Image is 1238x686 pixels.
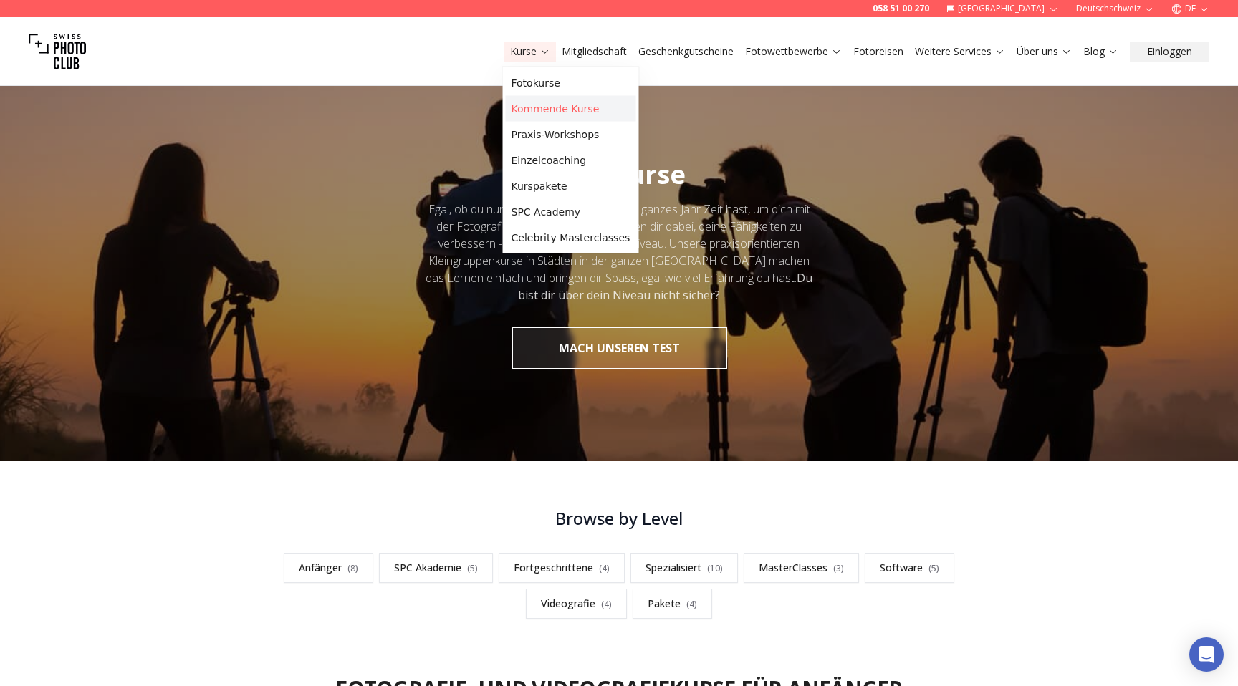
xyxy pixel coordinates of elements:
[347,562,358,574] span: ( 8 )
[865,553,954,583] a: Software(5)
[739,42,848,62] button: Fotowettbewerbe
[1130,42,1209,62] button: Einloggen
[1189,637,1224,672] div: Open Intercom Messenger
[506,148,636,173] a: Einzelcoaching
[467,562,478,574] span: ( 5 )
[379,553,493,583] a: SPC Akademie(5)
[1083,44,1118,59] a: Blog
[601,598,612,610] span: ( 4 )
[599,562,610,574] span: ( 4 )
[744,553,859,583] a: MasterClasses(3)
[506,199,636,225] a: SPC Academy
[506,70,636,96] a: Fotokurse
[707,562,723,574] span: ( 10 )
[929,562,939,574] span: ( 5 )
[264,507,974,530] h3: Browse by Level
[1017,44,1072,59] a: Über uns
[424,201,814,304] div: Egal, ob du nur ein paar Stunden oder ein ganzes Jahr Zeit hast, um dich mit der Fotografie zu be...
[873,3,929,14] a: 058 51 00 270
[1078,42,1124,62] button: Blog
[562,44,627,59] a: Mitgliedschaft
[506,225,636,251] a: Celebrity Masterclasses
[633,589,712,619] a: Pakete(4)
[499,553,625,583] a: Fortgeschrittene(4)
[915,44,1005,59] a: Weitere Services
[512,327,727,369] button: MACH UNSEREN TEST
[510,44,550,59] a: Kurse
[686,598,697,610] span: ( 4 )
[633,42,739,62] button: Geschenkgutscheine
[284,553,373,583] a: Anfänger(8)
[506,96,636,122] a: Kommende Kurse
[833,562,844,574] span: ( 3 )
[853,44,903,59] a: Fotoreisen
[630,553,738,583] a: Spezialisiert(10)
[1011,42,1078,62] button: Über uns
[504,42,556,62] button: Kurse
[556,42,633,62] button: Mitgliedschaft
[848,42,909,62] button: Fotoreisen
[29,23,86,80] img: Swiss photo club
[909,42,1011,62] button: Weitere Services
[506,173,636,199] a: Kurspakete
[745,44,842,59] a: Fotowettbewerbe
[638,44,734,59] a: Geschenkgutscheine
[506,122,636,148] a: Praxis-Workshops
[526,589,627,619] a: Videografie(4)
